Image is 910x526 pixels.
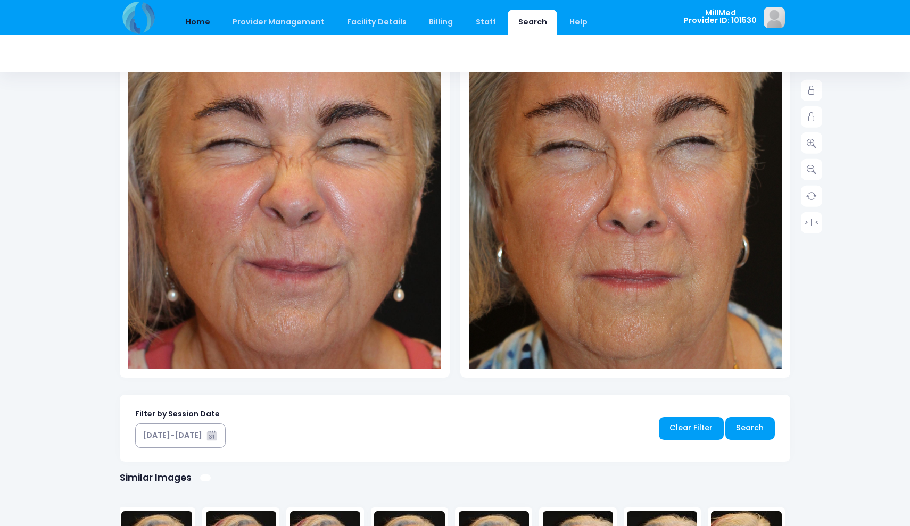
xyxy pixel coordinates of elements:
a: Billing [419,10,464,35]
div: [DATE]-[DATE] [143,430,202,441]
a: Provider Management [222,10,335,35]
a: > | < [801,212,822,233]
h1: Similar Images [120,472,192,483]
a: Clear Filter [659,417,724,440]
a: Search [508,10,557,35]
a: Search [725,417,775,440]
span: MillMed Provider ID: 101530 [684,9,757,24]
label: Filter by Session Date [135,408,220,420]
img: image [764,7,785,28]
a: Staff [465,10,506,35]
a: Facility Details [337,10,417,35]
a: Home [175,10,220,35]
a: Help [559,10,598,35]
